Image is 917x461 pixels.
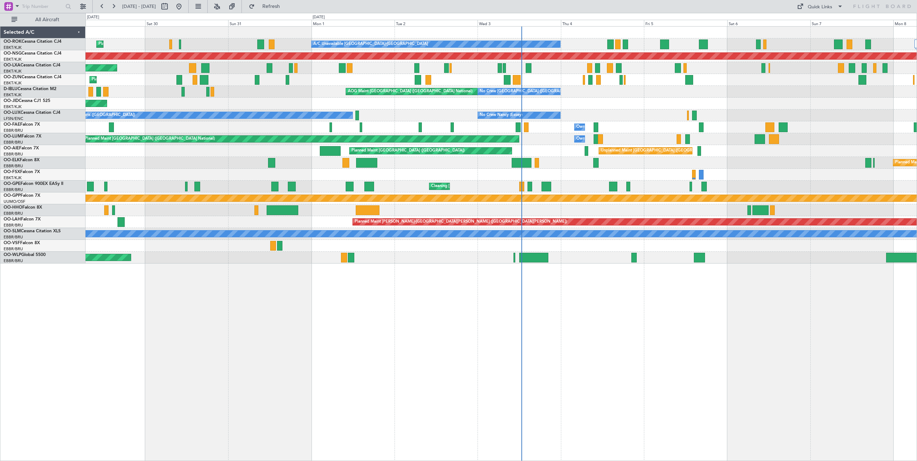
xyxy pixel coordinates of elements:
[4,182,20,186] span: OO-GPE
[4,128,23,133] a: EBBR/BRU
[644,20,727,26] div: Fri 5
[312,20,395,26] div: Mon 1
[395,20,478,26] div: Tue 2
[19,17,76,22] span: All Aircraft
[480,110,522,121] div: No Crew Nancy (Essey)
[8,14,78,25] button: All Aircraft
[351,145,465,156] div: Planned Maint [GEOGRAPHIC_DATA] ([GEOGRAPHIC_DATA])
[793,1,847,12] button: Quick Links
[4,99,19,103] span: OO-JID
[62,20,145,26] div: Fri 29
[4,152,23,157] a: EBBR/BRU
[4,217,41,222] a: OO-LAHFalcon 7X
[4,104,22,110] a: EBKT/KJK
[4,140,23,145] a: EBBR/BRU
[561,20,644,26] div: Thu 4
[4,39,61,44] a: OO-ROKCessna Citation CJ4
[4,122,40,127] a: OO-FAEFalcon 7X
[4,92,22,98] a: EBKT/KJK
[4,63,20,67] span: OO-LXA
[85,134,215,144] div: Planned Maint [GEOGRAPHIC_DATA] ([GEOGRAPHIC_DATA] National)
[4,122,20,127] span: OO-FAE
[4,258,23,264] a: EBBR/BRU
[4,69,22,74] a: EBKT/KJK
[576,134,625,144] div: Owner Melsbroek Air Base
[4,234,23,240] a: EBBR/BRU
[4,187,23,192] a: EBBR/BRU
[22,1,63,12] input: Trip Number
[4,134,22,139] span: OO-LUM
[808,4,832,11] div: Quick Links
[4,241,40,245] a: OO-VSFFalcon 8X
[810,20,893,26] div: Sun 7
[727,20,810,26] div: Sat 6
[4,246,23,252] a: EBBR/BRU
[4,45,22,50] a: EBKT/KJK
[145,20,228,26] div: Sat 30
[4,199,25,204] a: UUMO/OSF
[313,14,325,20] div: [DATE]
[4,170,40,174] a: OO-FSXFalcon 7X
[4,39,22,44] span: OO-ROK
[601,145,736,156] div: Unplanned Maint [GEOGRAPHIC_DATA] ([GEOGRAPHIC_DATA] National)
[313,39,428,50] div: A/C Unavailable [GEOGRAPHIC_DATA]-[GEOGRAPHIC_DATA]
[4,205,22,210] span: OO-HHO
[431,181,551,192] div: Cleaning [GEOGRAPHIC_DATA] ([GEOGRAPHIC_DATA] National)
[4,57,22,62] a: EBKT/KJK
[4,158,20,162] span: OO-ELK
[4,194,40,198] a: OO-GPPFalcon 7X
[4,175,22,181] a: EBKT/KJK
[4,229,21,233] span: OO-SLM
[4,87,18,91] span: D-IBLU
[4,170,20,174] span: OO-FSX
[355,216,567,227] div: Planned Maint [PERSON_NAME]-[GEOGRAPHIC_DATA][PERSON_NAME] ([GEOGRAPHIC_DATA][PERSON_NAME])
[4,146,39,150] a: OO-AIEFalcon 7X
[98,39,182,50] div: Planned Maint Kortrijk-[GEOGRAPHIC_DATA]
[4,75,61,79] a: OO-ZUNCessna Citation CJ4
[245,1,289,12] button: Refresh
[576,122,625,132] div: Owner Melsbroek Air Base
[4,51,61,56] a: OO-NSGCessna Citation CJ4
[4,194,20,198] span: OO-GPP
[4,63,60,67] a: OO-LXACessna Citation CJ4
[64,110,135,121] div: No Crew Paris ([GEOGRAPHIC_DATA])
[4,223,23,228] a: EBBR/BRU
[122,3,156,10] span: [DATE] - [DATE]
[256,4,286,9] span: Refresh
[4,111,20,115] span: OO-LUX
[4,211,23,216] a: EBBR/BRU
[228,20,311,26] div: Sun 31
[4,205,42,210] a: OO-HHOFalcon 8X
[4,116,23,121] a: LFSN/ENC
[4,158,40,162] a: OO-ELKFalcon 8X
[4,241,20,245] span: OO-VSF
[480,86,600,97] div: No Crew [GEOGRAPHIC_DATA] ([GEOGRAPHIC_DATA] National)
[4,75,22,79] span: OO-ZUN
[4,51,22,56] span: OO-NSG
[4,146,19,150] span: OO-AIE
[4,99,50,103] a: OO-JIDCessna CJ1 525
[478,20,561,26] div: Wed 3
[4,111,60,115] a: OO-LUXCessna Citation CJ4
[4,80,22,86] a: EBKT/KJK
[92,74,175,85] div: Planned Maint Kortrijk-[GEOGRAPHIC_DATA]
[4,229,61,233] a: OO-SLMCessna Citation XLS
[4,163,23,169] a: EBBR/BRU
[4,134,41,139] a: OO-LUMFalcon 7X
[4,87,56,91] a: D-IBLUCessna Citation M2
[4,253,46,257] a: OO-WLPGlobal 5500
[348,86,473,97] div: AOG Maint [GEOGRAPHIC_DATA] ([GEOGRAPHIC_DATA] National)
[4,182,63,186] a: OO-GPEFalcon 900EX EASy II
[4,253,21,257] span: OO-WLP
[87,14,99,20] div: [DATE]
[4,217,21,222] span: OO-LAH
